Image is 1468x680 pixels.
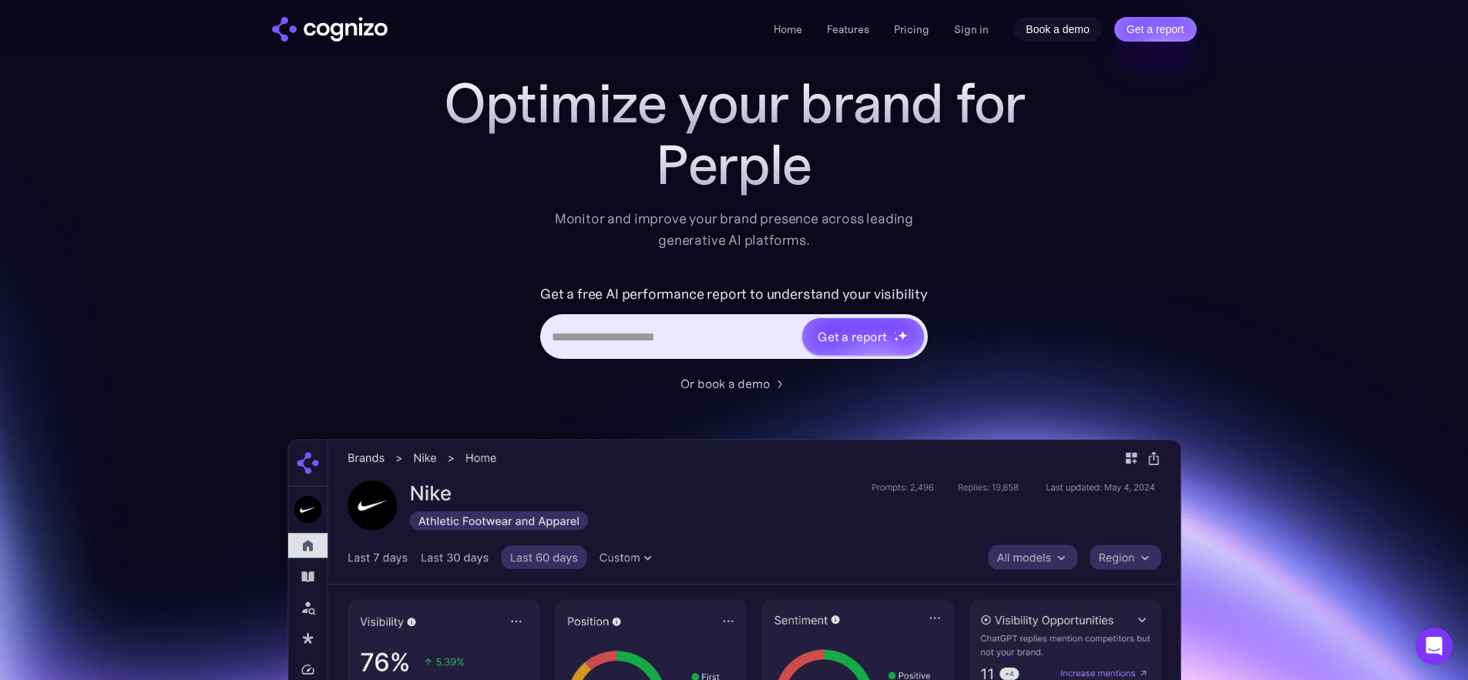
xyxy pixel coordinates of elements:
[272,17,388,42] img: cognizo logo
[540,282,928,367] form: Hero URL Input Form
[898,330,908,340] img: star
[774,22,802,36] a: Home
[540,282,928,307] label: Get a free AI performance report to understand your visibility
[954,20,989,39] a: Sign in
[1416,628,1453,665] div: Open Intercom Messenger
[545,208,924,251] div: Monitor and improve your brand presence across leading generative AI platforms.
[894,337,899,342] img: star
[426,72,1043,134] h1: Optimize your brand for
[272,17,388,42] a: home
[426,134,1043,196] div: Perple
[680,374,788,393] a: Or book a demo
[827,22,869,36] a: Features
[680,374,770,393] div: Or book a demo
[1114,17,1197,42] a: Get a report
[894,22,929,36] a: Pricing
[1013,17,1102,42] a: Book a demo
[894,331,896,333] img: star
[818,327,887,346] div: Get a report
[801,317,925,357] a: Get a reportstarstarstar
